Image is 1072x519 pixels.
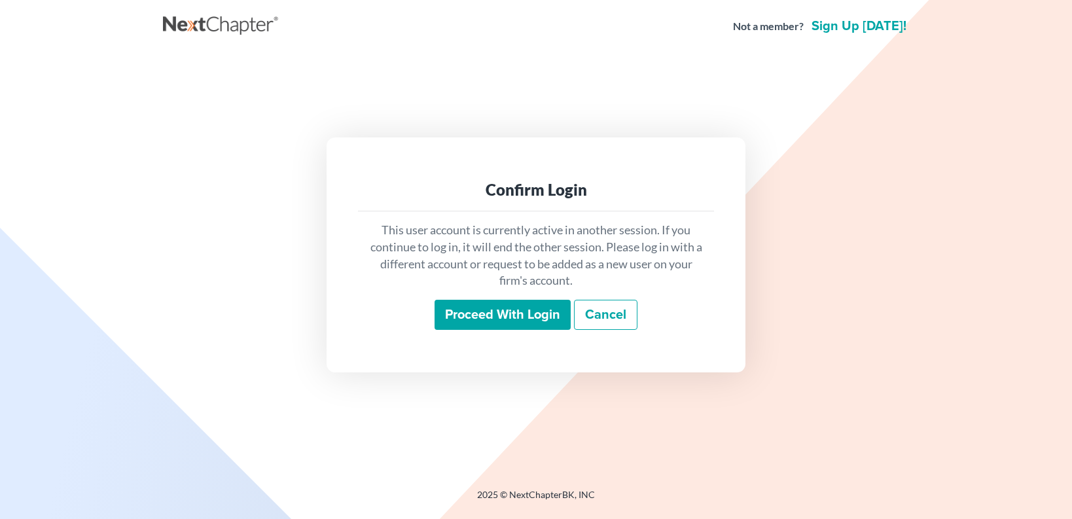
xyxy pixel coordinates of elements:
[368,179,704,200] div: Confirm Login
[574,300,637,330] a: Cancel
[809,20,909,33] a: Sign up [DATE]!
[368,222,704,289] p: This user account is currently active in another session. If you continue to log in, it will end ...
[435,300,571,330] input: Proceed with login
[163,488,909,512] div: 2025 © NextChapterBK, INC
[733,19,804,34] strong: Not a member?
